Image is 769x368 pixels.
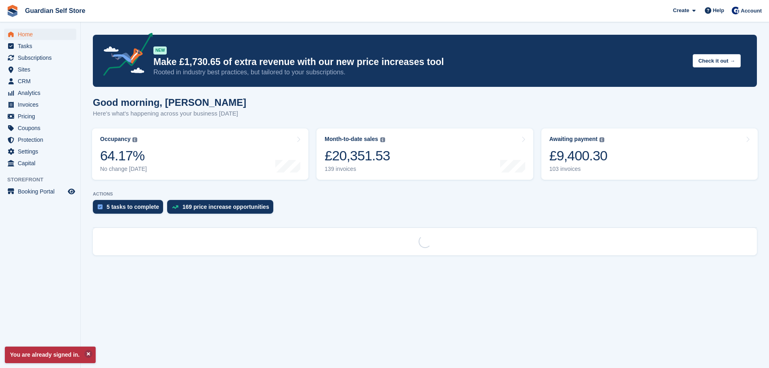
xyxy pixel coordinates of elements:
[96,33,153,79] img: price-adjustments-announcement-icon-8257ccfd72463d97f412b2fc003d46551f7dbcb40ab6d574587a9cd5c0d94...
[731,6,740,15] img: Tom Scott
[18,29,66,40] span: Home
[549,166,608,172] div: 103 invoices
[4,29,76,40] a: menu
[93,191,757,197] p: ACTIONS
[4,158,76,169] a: menu
[713,6,724,15] span: Help
[599,137,604,142] img: icon-info-grey-7440780725fd019a000dd9b08b2336e03edf1995a4989e88bcd33f0948082b44.svg
[167,200,277,218] a: 169 price increase opportunities
[325,166,390,172] div: 139 invoices
[316,128,533,180] a: Month-to-date sales £20,351.53 139 invoices
[18,186,66,197] span: Booking Portal
[541,128,758,180] a: Awaiting payment £9,400.30 103 invoices
[549,136,598,143] div: Awaiting payment
[325,147,390,164] div: £20,351.53
[18,134,66,145] span: Protection
[7,176,80,184] span: Storefront
[132,137,137,142] img: icon-info-grey-7440780725fd019a000dd9b08b2336e03edf1995a4989e88bcd33f0948082b44.svg
[18,52,66,63] span: Subscriptions
[93,109,246,118] p: Here's what's happening across your business [DATE]
[4,134,76,145] a: menu
[4,40,76,52] a: menu
[4,52,76,63] a: menu
[380,137,385,142] img: icon-info-grey-7440780725fd019a000dd9b08b2336e03edf1995a4989e88bcd33f0948082b44.svg
[673,6,689,15] span: Create
[4,87,76,99] a: menu
[22,4,88,17] a: Guardian Self Store
[93,97,246,108] h1: Good morning, [PERSON_NAME]
[4,122,76,134] a: menu
[18,76,66,87] span: CRM
[18,40,66,52] span: Tasks
[4,146,76,157] a: menu
[153,46,167,55] div: NEW
[107,204,159,210] div: 5 tasks to complete
[153,68,686,77] p: Rooted in industry best practices, but tailored to your subscriptions.
[6,5,19,17] img: stora-icon-8386f47178a22dfd0bd8f6a31ec36ba5ce8667c1dd55bd0f319d3a0aa187defe.svg
[549,147,608,164] div: £9,400.30
[4,111,76,122] a: menu
[100,166,147,172] div: No change [DATE]
[18,122,66,134] span: Coupons
[98,204,103,209] img: task-75834270c22a3079a89374b754ae025e5fb1db73e45f91037f5363f120a921f8.svg
[100,147,147,164] div: 64.17%
[4,76,76,87] a: menu
[67,187,76,196] a: Preview store
[100,136,130,143] div: Occupancy
[18,158,66,169] span: Capital
[18,146,66,157] span: Settings
[5,347,96,363] p: You are already signed in.
[18,99,66,110] span: Invoices
[18,64,66,75] span: Sites
[325,136,378,143] div: Month-to-date sales
[18,87,66,99] span: Analytics
[4,99,76,110] a: menu
[182,204,269,210] div: 169 price increase opportunities
[741,7,762,15] span: Account
[93,200,167,218] a: 5 tasks to complete
[172,205,178,209] img: price_increase_opportunities-93ffe204e8149a01c8c9dc8f82e8f89637d9d84a8eef4429ea346261dce0b2c0.svg
[693,54,741,67] button: Check it out →
[18,111,66,122] span: Pricing
[4,64,76,75] a: menu
[4,186,76,197] a: menu
[92,128,308,180] a: Occupancy 64.17% No change [DATE]
[153,56,686,68] p: Make £1,730.65 of extra revenue with our new price increases tool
